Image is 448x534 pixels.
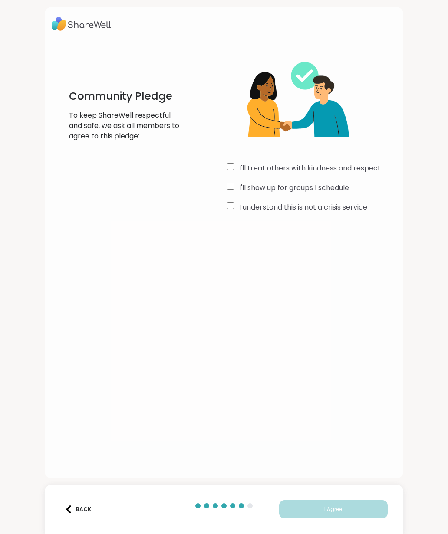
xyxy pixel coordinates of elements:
div: Back [65,505,91,513]
img: ShareWell Logo [52,14,111,34]
p: To keep ShareWell respectful and safe, we ask all members to agree to this pledge: [69,110,182,141]
button: I Agree [279,500,388,518]
label: I understand this is not a crisis service [239,202,367,213]
h1: Community Pledge [69,89,182,103]
span: I Agree [324,505,342,513]
label: I'll show up for groups I schedule [239,183,349,193]
button: Back [60,500,95,518]
label: I'll treat others with kindness and respect [239,163,381,174]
